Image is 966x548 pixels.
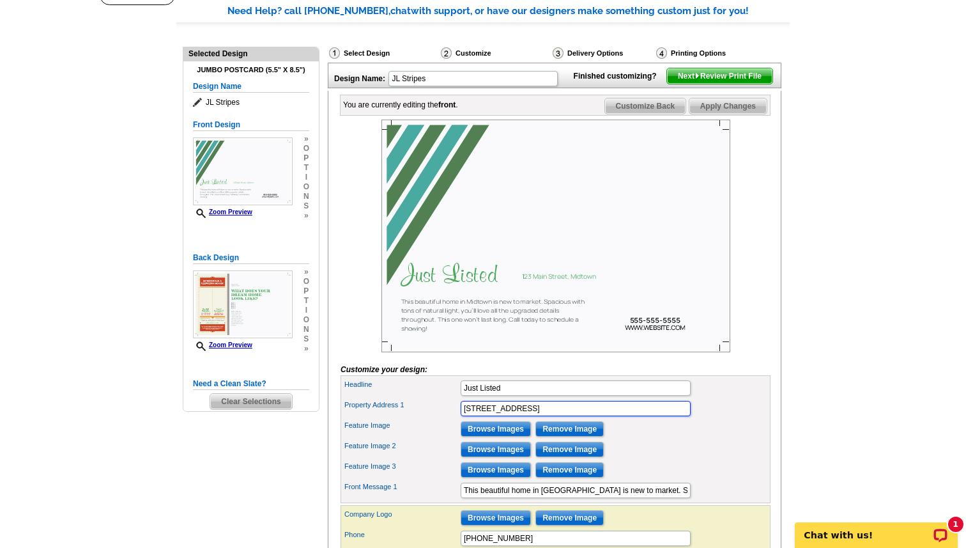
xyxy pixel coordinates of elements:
[303,334,309,344] span: s
[303,325,309,334] span: n
[193,208,252,215] a: Zoom Preview
[461,510,531,526] input: Browse Images
[344,379,459,390] label: Headline
[344,529,459,540] label: Phone
[440,47,551,63] div: Customize
[343,99,458,111] div: You are currently editing the .
[344,461,459,472] label: Feature Image 3
[193,119,309,131] h5: Front Design
[390,5,411,17] span: chat
[193,270,293,338] img: Z18895194_00001_2.jpg
[303,173,309,182] span: i
[303,306,309,315] span: i
[344,420,459,431] label: Feature Image
[689,98,767,114] span: Apply Changes
[303,344,309,354] span: »
[535,442,604,457] input: Remove Image
[344,509,459,520] label: Company Logo
[551,47,655,59] div: Delivery Options
[303,153,309,163] span: p
[344,441,459,451] label: Feature Image 2
[303,277,309,286] span: o
[344,481,459,492] label: Front Message 1
[655,47,769,59] div: Printing Options
[303,286,309,296] span: p
[535,462,604,478] input: Remove Image
[303,182,309,192] span: o
[303,211,309,221] span: »
[381,120,730,352] img: Z18895194_00001_1.jpg
[303,144,309,153] span: o
[183,47,319,59] div: Selected Design
[303,315,309,325] span: o
[303,267,309,277] span: »
[210,394,291,409] span: Clear Selections
[193,252,309,264] h5: Back Design
[461,421,531,437] input: Browse Images
[193,81,309,93] h5: Design Name
[193,96,309,109] span: JL Stripes
[553,47,563,59] img: Delivery Options
[227,4,790,19] div: Need Help? call [PHONE_NUMBER], with support, or have our designers make something custom just fo...
[193,137,293,205] img: Z18895194_00001_1.jpg
[605,98,686,114] span: Customize Back
[193,341,252,348] a: Zoom Preview
[786,508,966,548] iframe: LiveChat chat widget
[535,421,604,437] input: Remove Image
[329,47,340,59] img: Select Design
[441,47,452,59] img: Customize
[344,400,459,411] label: Property Address 1
[328,47,440,63] div: Select Design
[334,74,385,83] strong: Design Name:
[303,163,309,173] span: t
[656,47,667,59] img: Printing Options & Summary
[535,510,604,526] input: Remove Image
[461,442,531,457] input: Browse Images
[193,378,309,390] h5: Need a Clean Slate?
[574,72,664,81] strong: Finished customizing?
[461,462,531,478] input: Browse Images
[193,66,309,74] h4: Jumbo Postcard (5.5" x 8.5")
[303,134,309,144] span: »
[667,68,772,84] span: Next Review Print File
[303,296,309,306] span: t
[438,100,456,109] b: front
[303,192,309,201] span: n
[694,73,700,79] img: button-next-arrow-white.png
[341,365,427,374] i: Customize your design:
[303,201,309,211] span: s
